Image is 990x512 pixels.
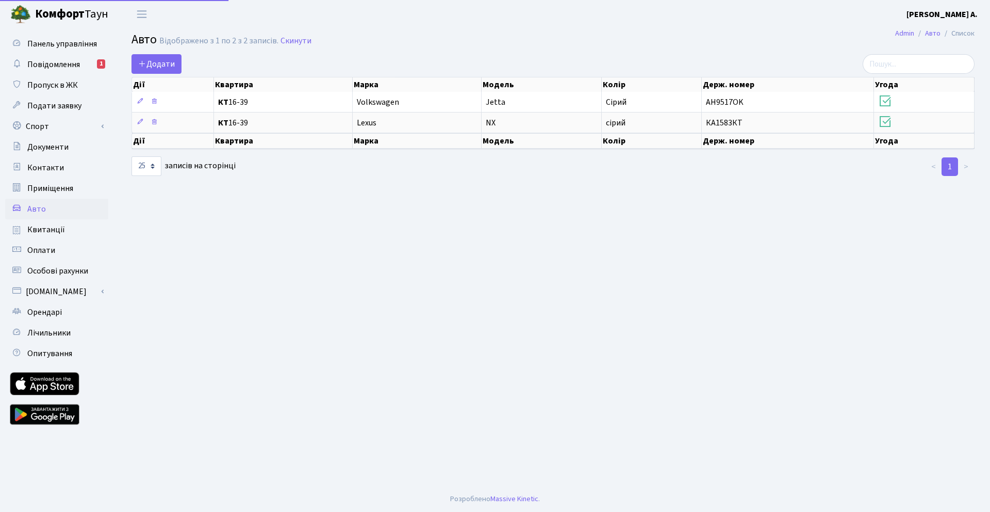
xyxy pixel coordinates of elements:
a: Орендарі [5,302,108,323]
b: КТ [218,117,228,129]
a: Квитанції [5,219,108,240]
a: Приміщення [5,178,108,199]
a: Спорт [5,116,108,137]
b: КТ [218,97,228,108]
a: Лічильники [5,323,108,343]
th: Квартира [214,133,353,149]
a: Особові рахунки [5,261,108,281]
a: Подати заявку [5,95,108,116]
span: Панель управління [27,38,97,50]
a: Панель управління [5,34,108,54]
a: Контакти [5,157,108,178]
a: Massive Kinetic [490,493,538,504]
span: Квитанції [27,224,65,235]
a: Документи [5,137,108,157]
a: 1 [942,157,958,176]
a: Авто [5,199,108,219]
th: Дії [132,133,214,149]
a: Admin [895,28,914,39]
div: Відображено з 1 по 2 з 2 записів. [159,36,278,46]
span: сірий [606,117,625,129]
th: Модель [482,77,602,92]
span: Контакти [27,162,64,173]
img: logo.png [10,4,31,25]
th: Дії [132,77,214,92]
b: [PERSON_NAME] А. [906,9,978,20]
span: NX [486,117,496,129]
span: Додати [138,58,175,70]
label: записів на сторінці [131,156,236,176]
div: 1 [97,59,105,69]
span: Орендарі [27,307,62,318]
input: Пошук... [863,54,975,74]
select: записів на сторінці [131,156,161,176]
a: [PERSON_NAME] А. [906,8,978,21]
span: Приміщення [27,183,73,194]
span: Таун [35,6,108,23]
span: Подати заявку [27,100,81,111]
a: Пропуск в ЖК [5,75,108,95]
a: Опитування [5,343,108,364]
span: Документи [27,141,69,153]
button: Переключити навігацію [129,6,155,23]
span: Оплати [27,245,55,256]
a: Повідомлення1 [5,54,108,75]
span: 16-39 [218,119,348,127]
li: Список [940,28,975,39]
th: Марка [353,133,482,149]
th: Модель [482,133,602,149]
th: Колір [602,77,702,92]
th: Угода [874,77,975,92]
span: Пропуск в ЖК [27,79,78,91]
nav: breadcrumb [880,23,990,44]
span: Особові рахунки [27,265,88,277]
th: Держ. номер [702,133,874,149]
th: Угода [874,133,975,149]
a: Скинути [280,36,311,46]
span: Авто [131,30,157,49]
span: AH9517OK [706,97,744,108]
span: Сірий [606,97,626,108]
span: КА1583КТ [706,117,742,129]
a: Додати [131,54,181,74]
span: 16-39 [218,98,348,106]
span: Опитування [27,348,72,359]
span: Volkswagen [357,97,399,108]
span: Лічильники [27,327,71,339]
div: Розроблено . [450,493,540,505]
th: Колір [602,133,702,149]
span: Повідомлення [27,59,80,70]
th: Марка [353,77,482,92]
a: [DOMAIN_NAME] [5,281,108,302]
th: Держ. номер [702,77,874,92]
a: Авто [925,28,940,39]
b: Комфорт [35,6,85,22]
span: Lexus [357,117,376,129]
th: Квартира [214,77,353,92]
span: Jetta [486,97,505,108]
span: Авто [27,203,46,215]
a: Оплати [5,240,108,261]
